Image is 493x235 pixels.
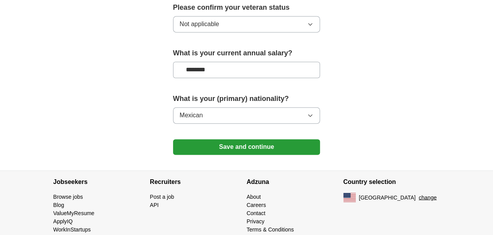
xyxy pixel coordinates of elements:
[343,193,356,202] img: US flag
[173,16,320,32] button: Not applicable
[343,171,440,193] h4: Country selection
[180,111,203,120] span: Mexican
[53,193,83,200] a: Browse jobs
[419,193,436,201] button: change
[53,210,95,216] a: ValueMyResume
[247,226,294,232] a: Terms & Conditions
[173,94,320,104] label: What is your (primary) nationality?
[173,48,320,58] label: What is your current annual salary?
[247,210,265,216] a: Contact
[180,19,219,29] span: Not applicable
[247,193,261,200] a: About
[150,201,159,208] a: API
[53,226,91,232] a: WorkInStartups
[53,201,64,208] a: Blog
[247,218,265,224] a: Privacy
[150,193,174,200] a: Post a job
[359,193,416,201] span: [GEOGRAPHIC_DATA]
[53,218,73,224] a: ApplyIQ
[173,139,320,155] button: Save and continue
[173,2,320,13] label: Please confirm your veteran status
[247,201,266,208] a: Careers
[173,107,320,124] button: Mexican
